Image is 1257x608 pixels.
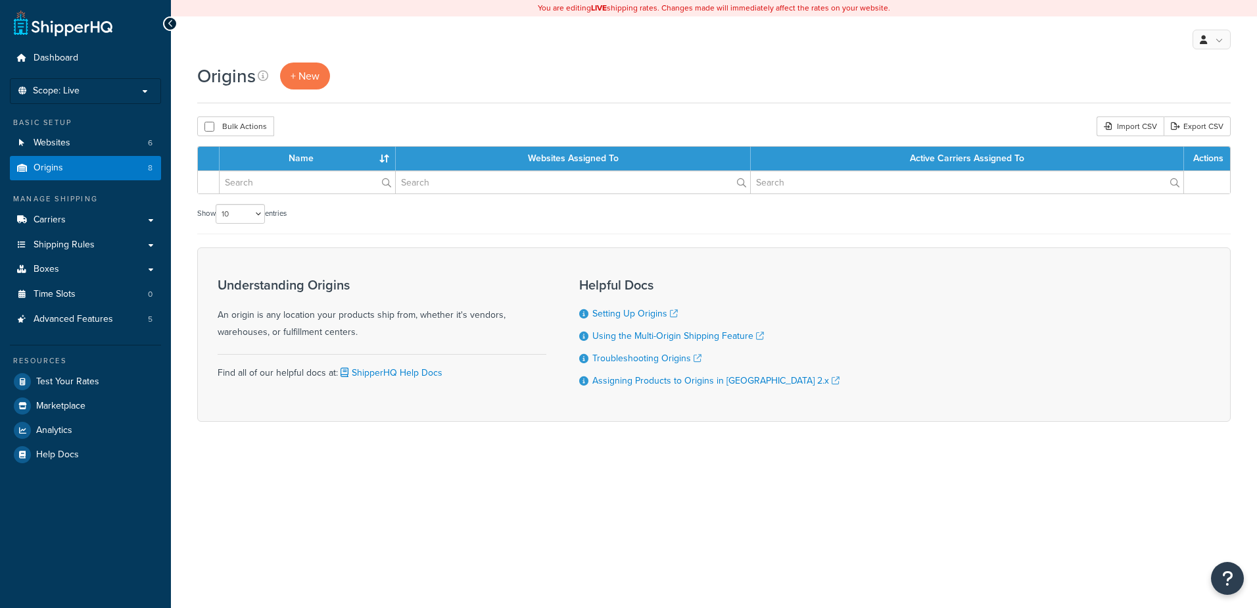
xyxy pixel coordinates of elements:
input: Search [751,171,1183,193]
div: Find all of our helpful docs at: [218,354,546,382]
a: ShipperHQ Home [14,10,112,36]
li: Time Slots [10,282,161,307]
a: Shipping Rules [10,233,161,257]
a: Dashboard [10,46,161,70]
span: Dashboard [34,53,78,64]
div: Manage Shipping [10,193,161,205]
a: Carriers [10,208,161,232]
a: + New [280,63,330,89]
a: Assigning Products to Origins in [GEOGRAPHIC_DATA] 2.x [592,374,840,388]
label: Show entries [197,204,287,224]
span: Shipping Rules [34,240,95,251]
span: Help Docs [36,449,79,461]
input: Search [396,171,751,193]
h1: Origins [197,63,256,89]
span: 0 [148,289,153,300]
th: Name [220,147,396,170]
a: Websites 6 [10,131,161,155]
span: Test Your Rates [36,376,99,388]
li: Origins [10,156,161,180]
a: Boxes [10,257,161,282]
span: Time Slots [34,289,76,300]
a: Export CSV [1164,116,1231,136]
h3: Understanding Origins [218,278,546,292]
span: Origins [34,163,63,174]
span: 6 [148,138,153,149]
span: Carriers [34,215,66,226]
a: Advanced Features 5 [10,307,161,332]
span: Analytics [36,425,72,436]
b: LIVE [591,2,607,14]
a: Origins 8 [10,156,161,180]
div: Import CSV [1097,116,1164,136]
span: 5 [148,314,153,325]
div: Basic Setup [10,117,161,128]
span: Websites [34,138,70,149]
span: Boxes [34,264,59,275]
li: Advanced Features [10,307,161,332]
a: Troubleshooting Origins [592,351,701,365]
a: Using the Multi-Origin Shipping Feature [592,329,764,343]
th: Websites Assigned To [396,147,751,170]
a: Time Slots 0 [10,282,161,307]
span: + New [291,68,320,84]
button: Bulk Actions [197,116,274,136]
h3: Helpful Docs [579,278,840,292]
div: An origin is any location your products ship from, whether it's vendors, warehouses, or fulfillme... [218,278,546,341]
span: Marketplace [36,401,85,412]
a: ShipperHQ Help Docs [338,366,442,380]
a: Test Your Rates [10,370,161,393]
a: Analytics [10,418,161,442]
span: 8 [148,163,153,174]
button: Open Resource Center [1211,562,1244,595]
a: Setting Up Origins [592,307,678,320]
li: Websites [10,131,161,155]
a: Marketplace [10,394,161,418]
span: Scope: Live [33,86,80,97]
th: Actions [1184,147,1230,170]
th: Active Carriers Assigned To [751,147,1184,170]
input: Search [220,171,395,193]
select: Showentries [216,204,265,224]
a: Help Docs [10,443,161,467]
span: Advanced Features [34,314,113,325]
div: Resources [10,355,161,367]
